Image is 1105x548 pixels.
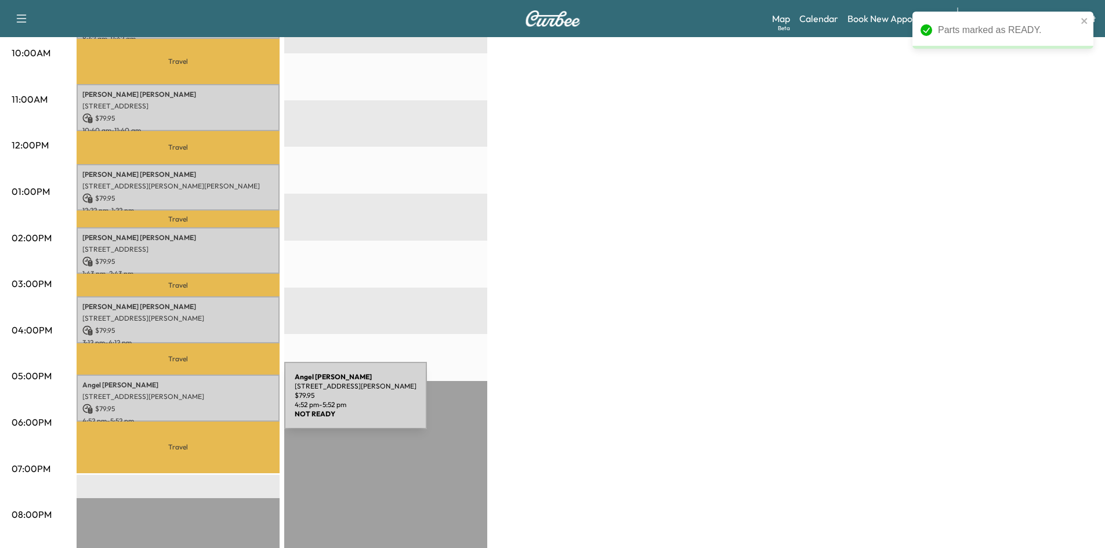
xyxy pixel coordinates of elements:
[82,392,274,401] p: [STREET_ADDRESS][PERSON_NAME]
[12,415,52,429] p: 06:00PM
[12,184,50,198] p: 01:00PM
[82,325,274,336] p: $ 79.95
[82,90,274,99] p: [PERSON_NAME] [PERSON_NAME]
[82,126,274,135] p: 10:40 am - 11:40 am
[12,462,50,476] p: 07:00PM
[778,24,790,32] div: Beta
[77,131,280,164] p: Travel
[82,182,274,191] p: [STREET_ADDRESS][PERSON_NAME][PERSON_NAME]
[82,404,274,414] p: $ 79.95
[82,206,274,215] p: 12:22 pm - 1:22 pm
[77,422,280,473] p: Travel
[77,274,280,296] p: Travel
[12,138,49,152] p: 12:00PM
[12,507,52,521] p: 08:00PM
[12,323,52,337] p: 04:00PM
[82,416,274,426] p: 4:52 pm - 5:52 pm
[799,12,838,26] a: Calendar
[82,113,274,124] p: $ 79.95
[82,245,274,254] p: [STREET_ADDRESS]
[82,256,274,267] p: $ 79.95
[847,12,945,26] a: Book New Appointment
[82,101,274,111] p: [STREET_ADDRESS]
[77,39,280,84] p: Travel
[82,233,274,242] p: [PERSON_NAME] [PERSON_NAME]
[82,314,274,323] p: [STREET_ADDRESS][PERSON_NAME]
[82,193,274,204] p: $ 79.95
[82,380,274,390] p: Angel [PERSON_NAME]
[77,343,280,375] p: Travel
[1081,16,1089,26] button: close
[938,23,1077,37] div: Parts marked as READY.
[82,170,274,179] p: [PERSON_NAME] [PERSON_NAME]
[77,211,280,227] p: Travel
[772,12,790,26] a: MapBeta
[12,369,52,383] p: 05:00PM
[12,231,52,245] p: 02:00PM
[82,338,274,347] p: 3:12 pm - 4:12 pm
[82,269,274,278] p: 1:43 pm - 2:43 pm
[12,277,52,291] p: 03:00PM
[82,302,274,311] p: [PERSON_NAME] [PERSON_NAME]
[12,92,48,106] p: 11:00AM
[12,46,50,60] p: 10:00AM
[525,10,581,27] img: Curbee Logo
